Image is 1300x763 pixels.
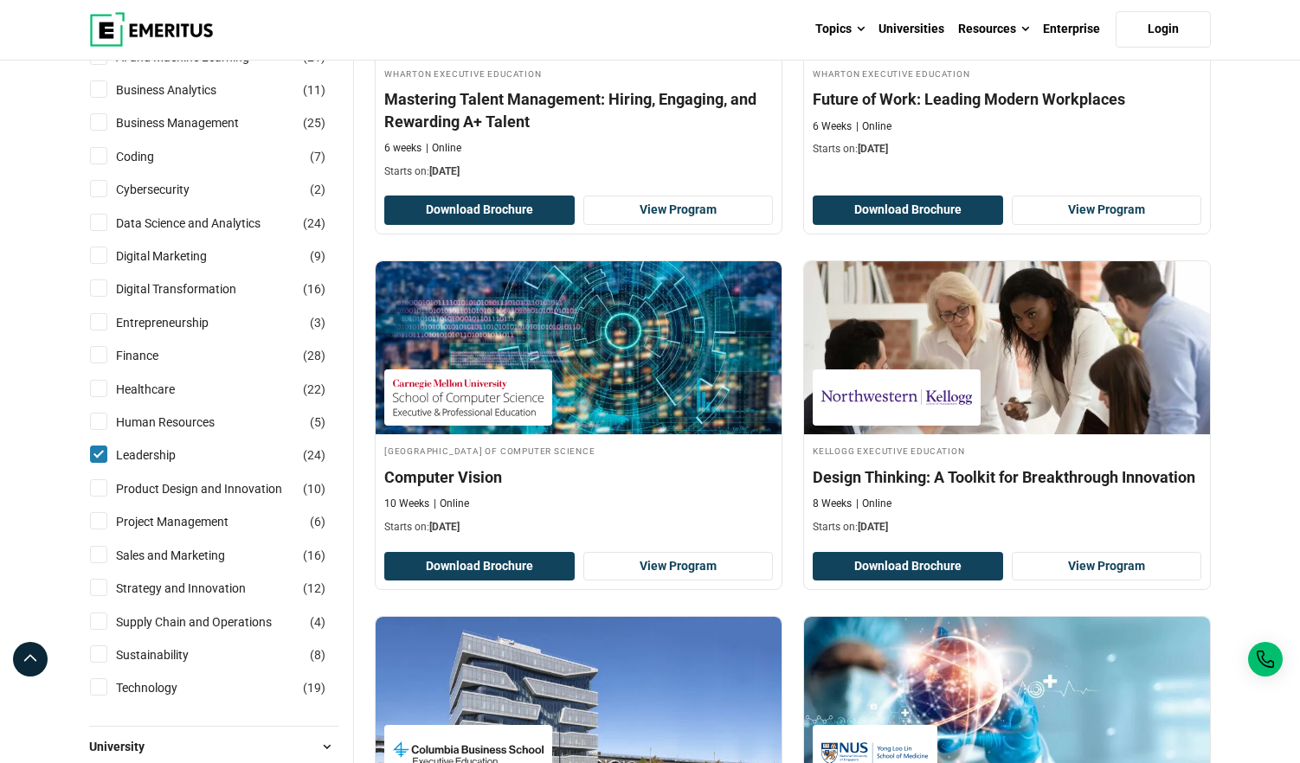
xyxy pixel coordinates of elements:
[310,413,325,432] span: ( )
[813,466,1201,488] h4: Design Thinking: A Toolkit for Breakthrough Innovation
[116,479,317,498] a: Product Design and Innovation
[429,165,460,177] span: [DATE]
[384,66,773,80] h4: Wharton Executive Education
[116,346,193,365] a: Finance
[307,382,321,396] span: 22
[813,88,1201,110] h4: Future of Work: Leading Modern Workplaces
[307,349,321,362] span: 28
[307,681,321,695] span: 19
[303,479,325,498] span: ( )
[303,279,325,298] span: ( )
[434,497,469,511] p: Online
[307,216,321,230] span: 24
[583,552,774,581] a: View Program
[314,316,321,330] span: 3
[310,180,325,199] span: ( )
[310,612,325,632] span: ( )
[376,261,782,543] a: Coding Course by Carnegie Mellon University School of Computer Science - February 26, 2026 Carneg...
[307,282,321,296] span: 16
[116,512,263,531] a: Project Management
[1116,11,1211,48] a: Login
[307,482,321,496] span: 10
[116,313,243,332] a: Entrepreneurship
[303,446,325,465] span: ( )
[813,142,1201,157] p: Starts on:
[384,552,575,581] button: Download Brochure
[307,548,321,562] span: 16
[1012,552,1202,581] a: View Program
[116,247,241,266] a: Digital Marketing
[813,196,1003,225] button: Download Brochure
[314,615,321,629] span: 4
[303,113,325,132] span: ( )
[384,164,773,179] p: Starts on:
[813,520,1201,535] p: Starts on:
[116,180,224,199] a: Cybersecurity
[307,50,321,64] span: 21
[89,737,158,756] span: University
[310,313,325,332] span: ( )
[307,116,321,130] span: 25
[310,645,325,664] span: ( )
[813,66,1201,80] h4: Wharton Executive Education
[813,552,1003,581] button: Download Brochure
[583,196,774,225] a: View Program
[813,443,1201,458] h4: Kellogg Executive Education
[303,380,325,399] span: ( )
[314,415,321,429] span: 5
[314,648,321,662] span: 8
[116,279,271,298] a: Digital Transformation
[116,214,295,233] a: Data Science and Analytics
[813,119,852,134] p: 6 Weeks
[384,497,429,511] p: 10 Weeks
[89,734,339,760] button: University
[858,143,888,155] span: [DATE]
[813,497,852,511] p: 8 Weeks
[307,448,321,462] span: 24
[310,147,325,166] span: ( )
[303,678,325,697] span: ( )
[116,147,189,166] a: Coding
[314,515,321,529] span: 6
[384,520,773,535] p: Starts on:
[303,80,325,99] span: ( )
[858,521,888,533] span: [DATE]
[303,214,325,233] span: ( )
[116,446,210,465] a: Leadership
[303,546,325,565] span: ( )
[116,678,212,697] a: Technology
[310,512,325,531] span: ( )
[310,247,325,266] span: ( )
[307,581,321,595] span: 12
[1012,196,1202,225] a: View Program
[856,497,891,511] p: Online
[376,261,782,434] img: Computer Vision | Online Coding Course
[116,579,280,598] a: Strategy and Innovation
[116,546,260,565] a: Sales and Marketing
[804,261,1210,434] img: Design Thinking: A Toolkit for Breakthrough Innovation | Online Product Design and Innovation Course
[116,380,209,399] a: Healthcare
[314,150,321,163] span: 7
[393,378,544,417] img: Carnegie Mellon University School of Computer Science
[307,83,321,97] span: 11
[116,645,223,664] a: Sustainability
[314,249,321,263] span: 9
[384,466,773,488] h4: Computer Vision
[116,113,274,132] a: Business Management
[804,261,1210,543] a: Product Design and Innovation Course by Kellogg Executive Education - November 13, 2025 Kellogg E...
[303,579,325,598] span: ( )
[856,119,891,134] p: Online
[426,141,461,156] p: Online
[429,521,460,533] span: [DATE]
[821,378,972,417] img: Kellogg Executive Education
[314,183,321,196] span: 2
[384,141,422,156] p: 6 weeks
[116,612,306,632] a: Supply Chain and Operations
[116,413,249,432] a: Human Resources
[384,443,773,458] h4: [GEOGRAPHIC_DATA] of Computer Science
[303,346,325,365] span: ( )
[384,88,773,131] h4: Mastering Talent Management: Hiring, Engaging, and Rewarding A+ Talent
[116,80,251,99] a: Business Analytics
[384,196,575,225] button: Download Brochure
